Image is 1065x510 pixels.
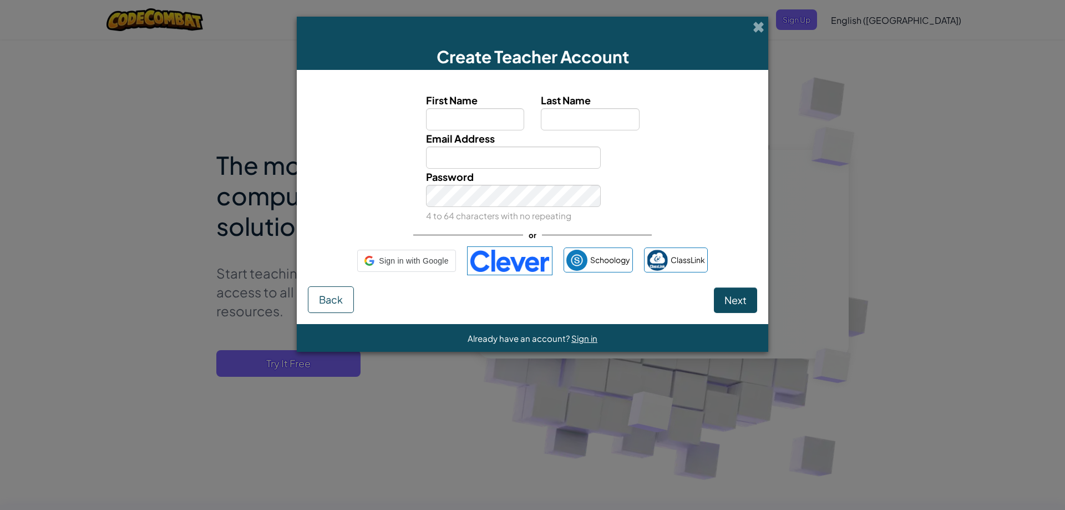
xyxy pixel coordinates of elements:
a: Sign in [571,333,597,344]
span: or [523,227,542,243]
span: Already have an account? [468,333,571,344]
span: Next [724,294,747,306]
button: Back [308,286,354,313]
span: ClassLink [671,252,705,268]
button: Next [714,287,757,313]
img: classlink-logo-small.png [647,250,668,271]
span: Sign in with Google [379,253,448,269]
span: Email Address [426,132,495,145]
span: Last Name [541,94,591,107]
small: 4 to 64 characters with no repeating [426,210,571,221]
img: clever-logo-blue.png [467,246,552,275]
span: First Name [426,94,478,107]
img: schoology.png [566,250,587,271]
span: Back [319,293,343,306]
div: Sign in with Google [357,250,455,272]
span: Schoology [590,252,630,268]
span: Password [426,170,474,183]
span: Create Teacher Account [437,46,629,67]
